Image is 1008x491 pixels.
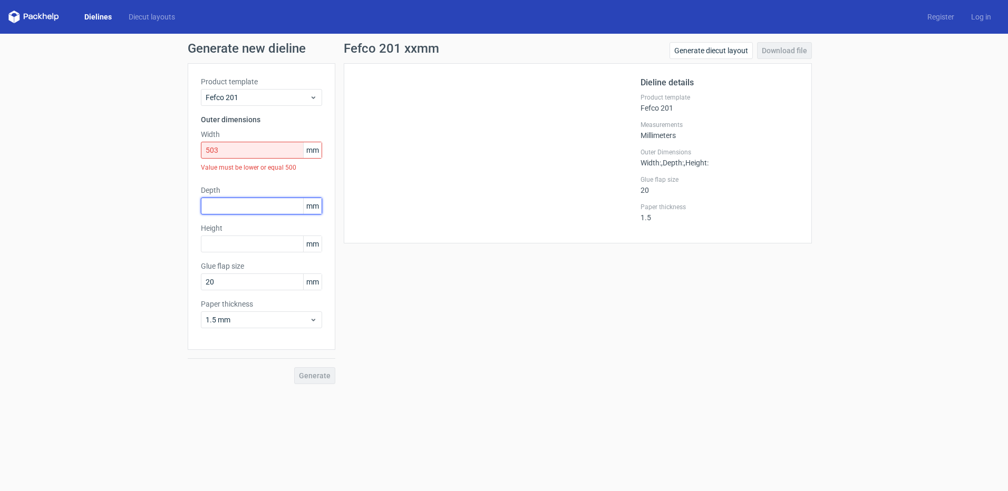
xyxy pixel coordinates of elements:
[641,148,799,156] label: Outer Dimensions
[684,159,709,167] span: , Height :
[120,12,183,22] a: Diecut layouts
[201,261,322,271] label: Glue flap size
[641,159,661,167] span: Width :
[188,42,820,55] h1: Generate new dieline
[641,175,799,184] label: Glue flap size
[201,76,322,87] label: Product template
[919,12,963,22] a: Register
[201,129,322,140] label: Width
[201,159,322,176] div: Value must be lower or equal 500
[201,185,322,195] label: Depth
[201,114,322,125] h3: Outer dimensions
[641,203,799,222] div: 1.5
[206,315,309,325] span: 1.5 mm
[76,12,120,22] a: Dielines
[303,274,322,290] span: mm
[661,159,684,167] span: , Depth :
[201,299,322,309] label: Paper thickness
[206,92,309,103] span: Fefco 201
[641,175,799,194] div: 20
[641,121,799,140] div: Millimeters
[303,198,322,214] span: mm
[344,42,439,55] h1: Fefco 201 xxmm
[303,142,322,158] span: mm
[641,121,799,129] label: Measurements
[670,42,753,59] a: Generate diecut layout
[641,76,799,89] h2: Dieline details
[303,236,322,252] span: mm
[641,203,799,211] label: Paper thickness
[963,12,1000,22] a: Log in
[201,223,322,233] label: Height
[641,93,799,102] label: Product template
[641,93,799,112] div: Fefco 201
